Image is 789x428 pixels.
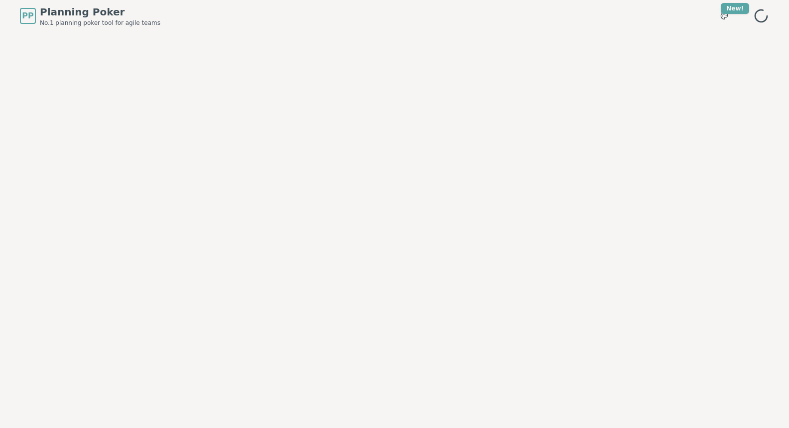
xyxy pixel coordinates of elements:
button: New! [715,7,733,25]
span: PP [22,10,33,22]
div: New! [721,3,749,14]
span: No.1 planning poker tool for agile teams [40,19,160,27]
span: Planning Poker [40,5,160,19]
a: PPPlanning PokerNo.1 planning poker tool for agile teams [20,5,160,27]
